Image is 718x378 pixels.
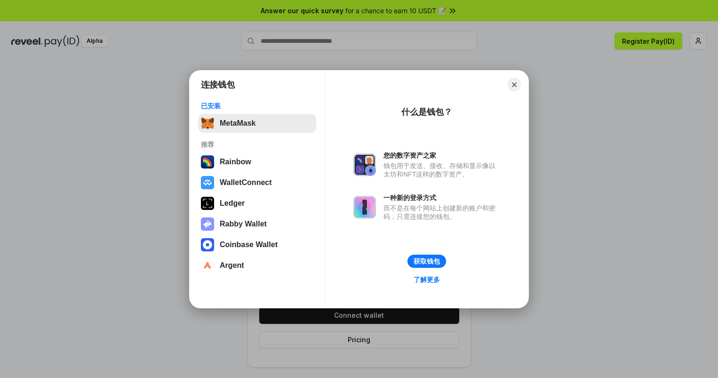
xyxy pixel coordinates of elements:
div: 您的数字资产之家 [383,151,500,160]
div: 一种新的登录方式 [383,193,500,202]
div: 钱包用于发送、接收、存储和显示像以太坊和NFT这样的数字资产。 [383,161,500,178]
img: svg+xml,%3Csvg%20width%3D%2228%22%20height%3D%2228%22%20viewBox%3D%220%200%2028%2028%22%20fill%3D... [201,176,214,189]
img: svg+xml,%3Csvg%20width%3D%2228%22%20height%3D%2228%22%20viewBox%3D%220%200%2028%2028%22%20fill%3D... [201,238,214,251]
div: WalletConnect [220,178,272,187]
img: svg+xml,%3Csvg%20width%3D%2228%22%20height%3D%2228%22%20viewBox%3D%220%200%2028%2028%22%20fill%3D... [201,259,214,272]
button: Rainbow [198,153,316,171]
div: 推荐 [201,140,313,149]
button: Rabby Wallet [198,215,316,233]
div: Rabby Wallet [220,220,267,228]
a: 了解更多 [408,273,446,286]
div: 而不是在每个网站上创建新的账户和密码，只需连接您的钱包。 [383,204,500,221]
button: Argent [198,256,316,275]
div: MetaMask [220,119,255,128]
button: MetaMask [198,114,316,133]
img: svg+xml,%3Csvg%20fill%3D%22none%22%20height%3D%2233%22%20viewBox%3D%220%200%2035%2033%22%20width%... [201,117,214,130]
img: svg+xml,%3Csvg%20width%3D%22120%22%20height%3D%22120%22%20viewBox%3D%220%200%20120%20120%22%20fil... [201,155,214,169]
div: 已安装 [201,102,313,110]
div: 获取钱包 [414,257,440,265]
button: 获取钱包 [407,255,446,268]
button: Coinbase Wallet [198,235,316,254]
div: Argent [220,261,244,270]
img: svg+xml,%3Csvg%20xmlns%3D%22http%3A%2F%2Fwww.w3.org%2F2000%2Fsvg%22%20fill%3D%22none%22%20viewBox... [353,196,376,218]
div: Coinbase Wallet [220,241,278,249]
div: Ledger [220,199,245,208]
img: svg+xml,%3Csvg%20xmlns%3D%22http%3A%2F%2Fwww.w3.org%2F2000%2Fsvg%22%20fill%3D%22none%22%20viewBox... [353,153,376,176]
div: 了解更多 [414,275,440,284]
button: Close [508,78,521,91]
img: svg+xml,%3Csvg%20xmlns%3D%22http%3A%2F%2Fwww.w3.org%2F2000%2Fsvg%22%20fill%3D%22none%22%20viewBox... [201,217,214,231]
div: Rainbow [220,158,251,166]
div: 什么是钱包？ [401,106,452,118]
button: Ledger [198,194,316,213]
img: svg+xml,%3Csvg%20xmlns%3D%22http%3A%2F%2Fwww.w3.org%2F2000%2Fsvg%22%20width%3D%2228%22%20height%3... [201,197,214,210]
h1: 连接钱包 [201,79,235,90]
button: WalletConnect [198,173,316,192]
